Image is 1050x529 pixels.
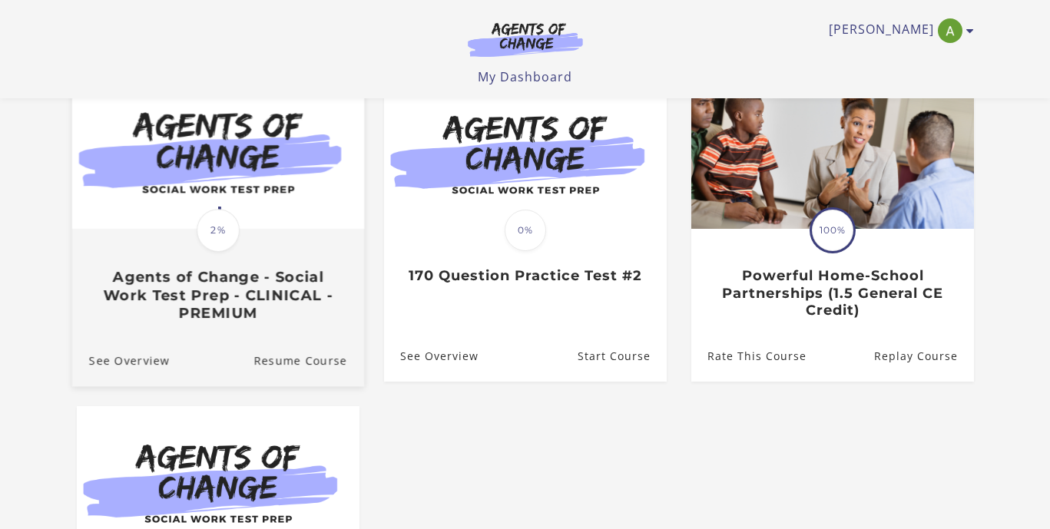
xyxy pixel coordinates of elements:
[478,68,572,85] a: My Dashboard
[829,18,966,43] a: Toggle menu
[452,21,599,57] img: Agents of Change Logo
[707,267,957,319] h3: Powerful Home-School Partnerships (1.5 General CE Credit)
[505,210,546,251] span: 0%
[88,269,346,322] h3: Agents of Change - Social Work Test Prep - CLINICAL - PREMIUM
[384,332,479,382] a: 170 Question Practice Test #2: See Overview
[400,267,650,285] h3: 170 Question Practice Test #2
[253,335,364,386] a: Agents of Change - Social Work Test Prep - CLINICAL - PREMIUM: Resume Course
[812,210,853,251] span: 100%
[691,332,807,382] a: Powerful Home-School Partnerships (1.5 General CE Credit): Rate This Course
[197,209,240,252] span: 2%
[873,332,973,382] a: Powerful Home-School Partnerships (1.5 General CE Credit): Resume Course
[71,335,169,386] a: Agents of Change - Social Work Test Prep - CLINICAL - PREMIUM: See Overview
[577,332,666,382] a: 170 Question Practice Test #2: Resume Course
